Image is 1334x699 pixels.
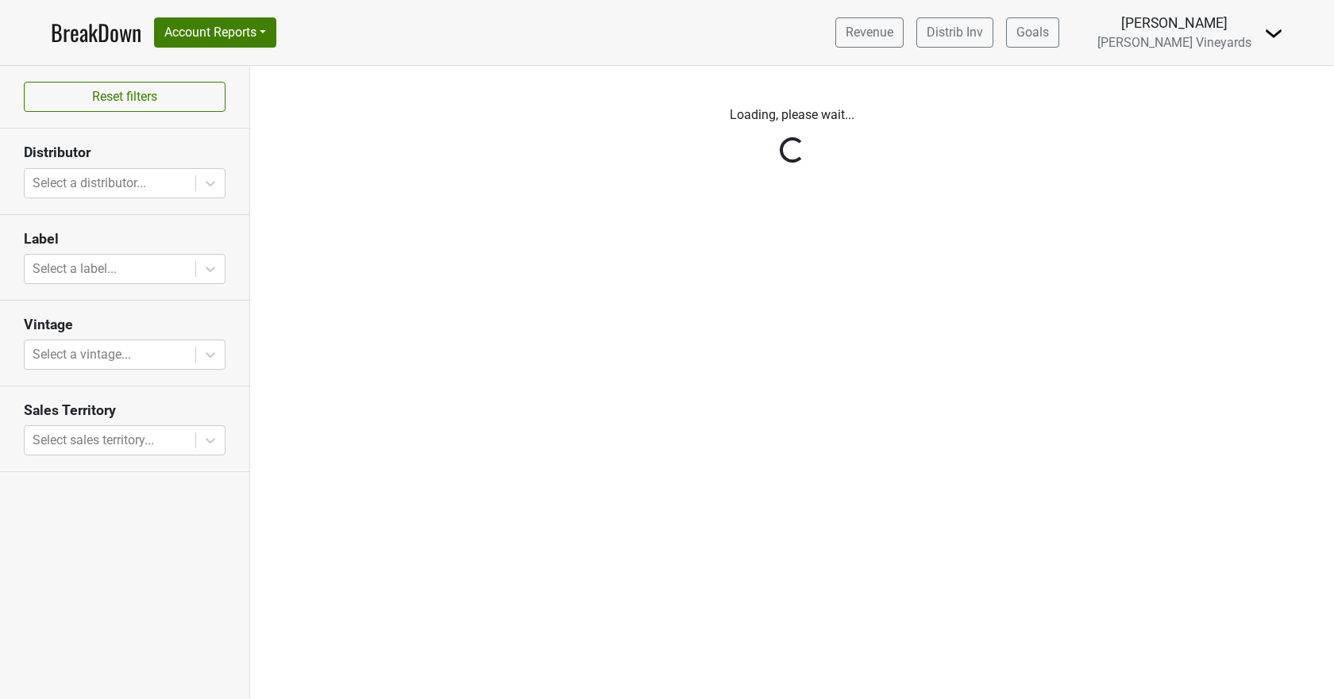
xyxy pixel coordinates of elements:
a: BreakDown [51,16,141,49]
img: Dropdown Menu [1264,24,1283,43]
span: [PERSON_NAME] Vineyards [1097,35,1251,50]
a: Distrib Inv [916,17,993,48]
div: [PERSON_NAME] [1097,13,1251,33]
p: Loading, please wait... [352,106,1233,125]
a: Revenue [835,17,904,48]
button: Account Reports [154,17,276,48]
a: Goals [1006,17,1059,48]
